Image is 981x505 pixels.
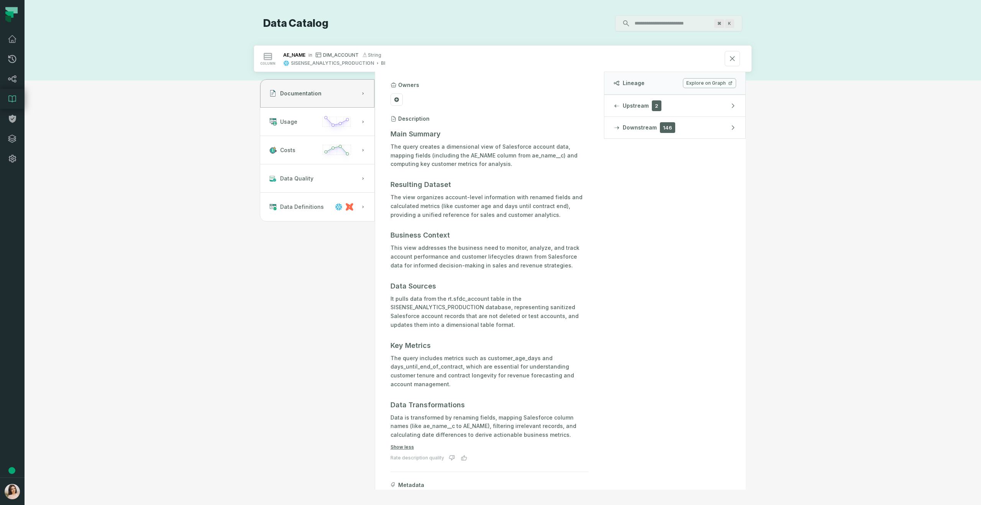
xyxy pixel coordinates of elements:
button: columnAE_NAMEinDIM_ACCOUNTstringSISENSE_ANALYTICS_PRODUCTIONBI [254,46,751,72]
h3: Key Metrics [390,340,589,351]
h3: Resulting Dataset [390,179,589,190]
span: Downstream [623,124,657,131]
span: Usage [280,118,297,126]
span: Costs [280,146,295,154]
button: Show less [390,444,414,450]
span: Documentation [280,90,322,97]
h3: Main Summary [390,129,589,139]
div: AE_NAME [283,52,305,58]
h3: Owners [398,81,419,89]
img: avatar of Kateryna Viflinzider [5,484,20,499]
button: Downstream146 [604,117,745,138]
div: Tooltip anchor [8,467,15,474]
span: Data Quality [280,175,313,182]
p: The query includes metrics such as customer_age_days and days_until_end_of_contract, which are es... [390,354,589,389]
div: SISENSE_ANALYTICS_PRODUCTION [291,60,374,66]
span: Press ⌘ + K to focus the search bar [714,19,724,28]
span: Lineage [623,79,645,87]
span: in [308,52,312,58]
p: The query creates a dimensional view of Salesforce account data, mapping fields (including the AE... [390,143,589,169]
p: Data is transformed by renaming fields, mapping Salesforce column names (like ae_name__c to AE_NA... [390,413,589,439]
h3: Description [398,115,430,123]
div: Rate description quality [390,455,444,461]
p: It pulls data from the rt.sfdc_account table in the SISENSE_ANALYTICS_PRODUCTION database, repres... [390,295,589,330]
h3: Data Transformations [390,400,589,410]
span: string [368,52,381,58]
button: Upstream2 [604,95,745,116]
span: Data Definitions [280,203,324,211]
span: Upstream [623,102,649,110]
h3: Business Context [390,230,589,241]
p: This view addresses the business need to monitor, analyze, and track account performance and cust... [390,244,589,270]
h1: Data Catalog [263,17,328,30]
h3: Data Sources [390,281,589,292]
span: 2 [652,100,661,111]
span: Press ⌘ + K to focus the search bar [725,19,734,28]
span: column [260,62,276,66]
p: The view organizes account-level information with renamed fields and calculated metrics (like cus... [390,193,589,219]
span: DIM_ACCOUNT [323,52,359,58]
span: Metadata [398,481,424,489]
div: BI [381,60,385,66]
span: 146 [660,122,675,133]
a: Explore on Graph [683,78,736,88]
